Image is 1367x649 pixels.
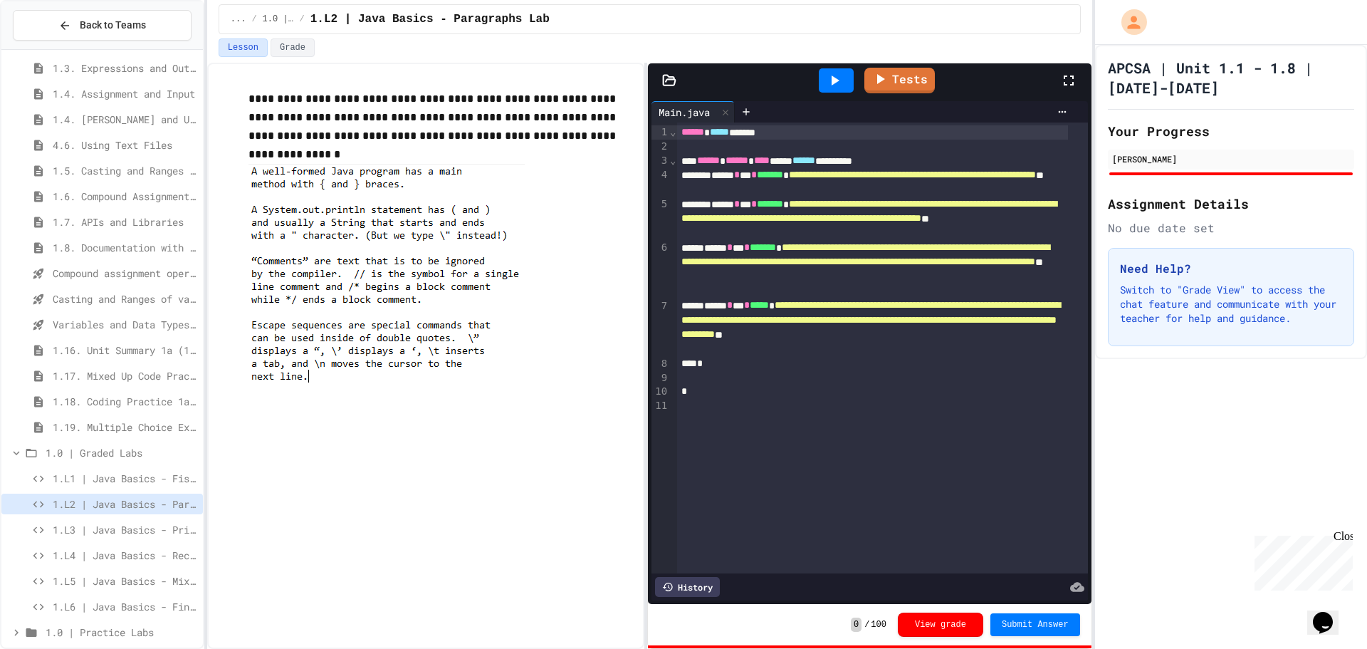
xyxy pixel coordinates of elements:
[53,394,197,409] span: 1.18. Coding Practice 1a (1.1-1.6)
[651,197,669,241] div: 5
[1108,58,1354,98] h1: APCSA | Unit 1.1 - 1.8 | [DATE]-[DATE]
[53,112,197,127] span: 1.4. [PERSON_NAME] and User Input
[864,68,935,93] a: Tests
[53,86,197,101] span: 1.4. Assignment and Input
[651,168,669,197] div: 4
[53,137,197,152] span: 4.6. Using Text Files
[651,241,669,298] div: 6
[864,619,869,630] span: /
[53,599,197,614] span: 1.L6 | Java Basics - Final Calculator Lab
[651,385,669,399] div: 10
[53,163,197,178] span: 1.5. Casting and Ranges of Values
[898,613,983,637] button: View grade
[53,522,197,537] span: 1.L3 | Java Basics - Printing Code Lab
[1249,530,1353,591] iframe: chat widget
[53,368,197,383] span: 1.17. Mixed Up Code Practice 1.1-1.6
[1002,619,1069,630] span: Submit Answer
[53,240,197,255] span: 1.8. Documentation with Comments and Preconditions
[651,101,735,123] div: Main.java
[231,14,246,25] span: ...
[53,343,197,358] span: 1.16. Unit Summary 1a (1.1-1.6)
[1120,260,1342,277] h3: Need Help?
[651,154,669,168] div: 3
[1307,592,1353,635] iframe: chat widget
[655,577,720,597] div: History
[1120,283,1342,326] p: Switch to "Grade View" to access the chat feature and communicate with your teacher for help and ...
[263,14,294,25] span: 1.0 | Graded Labs
[651,105,717,120] div: Main.java
[1108,219,1354,237] div: No due date set
[651,371,669,385] div: 9
[53,548,197,563] span: 1.L4 | Java Basics - Rectangle Lab
[53,573,197,588] span: 1.L5 | Java Basics - Mixed Number Lab
[651,399,669,413] div: 11
[53,214,197,229] span: 1.7. APIs and Libraries
[53,291,197,306] span: Casting and Ranges of variables - Quiz
[53,317,197,332] span: Variables and Data Types - Quiz
[53,420,197,435] span: 1.19. Multiple Choice Exercises for Unit 1a (1.1-1.6)
[990,613,1080,636] button: Submit Answer
[1112,152,1350,165] div: [PERSON_NAME]
[219,38,268,57] button: Lesson
[669,155,676,166] span: Fold line
[53,189,197,204] span: 1.6. Compound Assignment Operators
[651,357,669,371] div: 8
[871,619,886,630] span: 100
[53,471,197,486] span: 1.L1 | Java Basics - Fish Lab
[300,14,305,25] span: /
[46,445,197,460] span: 1.0 | Graded Labs
[271,38,315,57] button: Grade
[251,14,256,25] span: /
[1108,121,1354,141] h2: Your Progress
[46,625,197,640] span: 1.0 | Practice Labs
[651,140,669,154] div: 2
[851,618,861,632] span: 0
[13,10,192,41] button: Back to Teams
[53,61,197,76] span: 1.3. Expressions and Output [New]
[651,125,669,140] div: 1
[669,126,676,137] span: Fold line
[53,266,197,281] span: Compound assignment operators - Quiz
[1108,194,1354,214] h2: Assignment Details
[651,299,669,357] div: 7
[310,11,550,28] span: 1.L2 | Java Basics - Paragraphs Lab
[53,497,197,512] span: 1.L2 | Java Basics - Paragraphs Lab
[1106,6,1151,38] div: My Account
[80,18,146,33] span: Back to Teams
[6,6,98,90] div: Chat with us now!Close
